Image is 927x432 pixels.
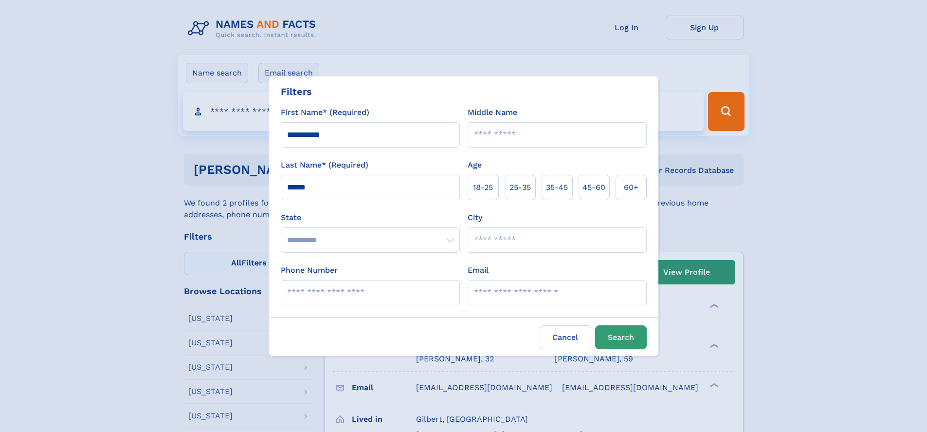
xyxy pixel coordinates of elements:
[281,107,369,118] label: First Name* (Required)
[281,212,460,224] label: State
[281,159,368,171] label: Last Name* (Required)
[595,325,647,349] button: Search
[473,182,493,193] span: 18‑25
[540,325,591,349] label: Cancel
[509,182,531,193] span: 25‑35
[468,159,482,171] label: Age
[468,107,517,118] label: Middle Name
[624,182,638,193] span: 60+
[546,182,568,193] span: 35‑45
[281,264,338,276] label: Phone Number
[582,182,605,193] span: 45‑60
[468,264,489,276] label: Email
[281,84,312,99] div: Filters
[468,212,482,224] label: City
